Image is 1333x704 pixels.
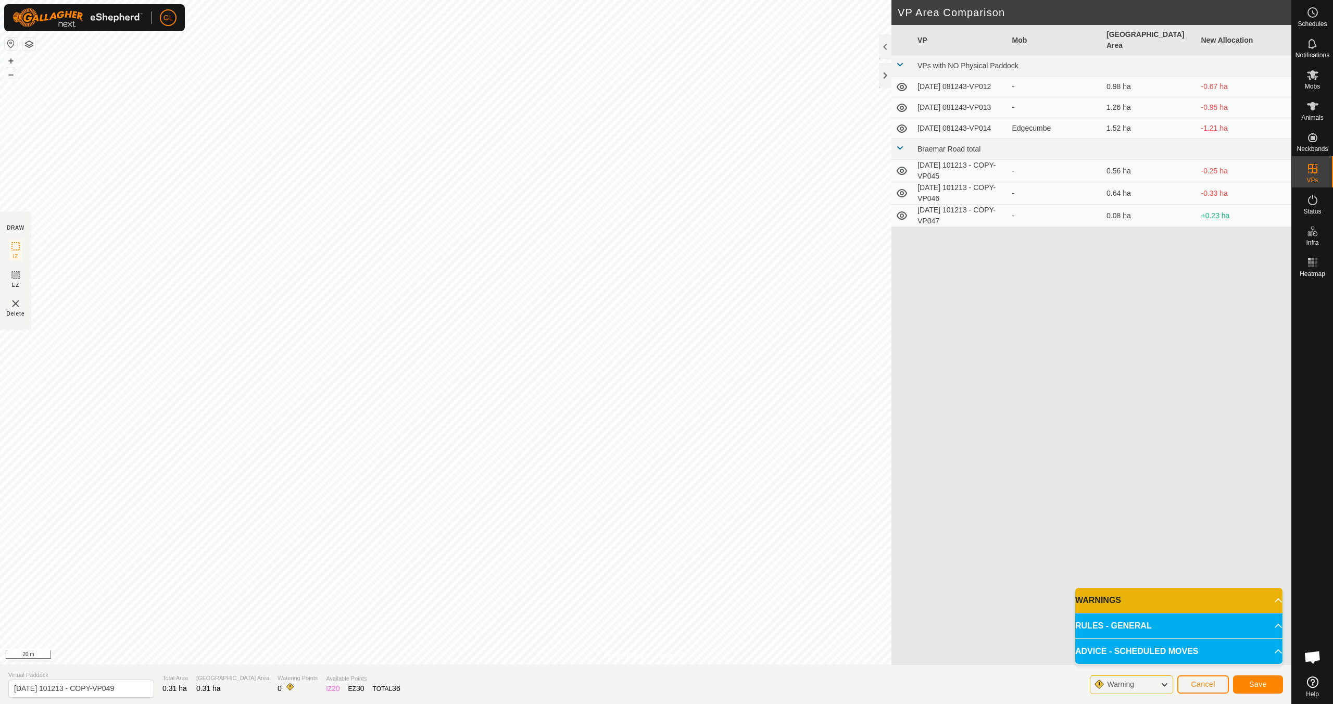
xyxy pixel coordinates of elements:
td: 1.26 ha [1102,97,1197,118]
td: -0.33 ha [1197,182,1292,205]
span: Watering Points [278,674,318,683]
td: [DATE] 081243-VP012 [913,77,1008,97]
td: +0.23 ha [1197,205,1292,227]
p-accordion-header: RULES - GENERAL [1075,613,1282,638]
div: - [1012,166,1099,177]
button: Save [1233,675,1283,694]
span: WARNINGS [1075,594,1121,607]
span: Notifications [1296,52,1329,58]
th: Mob [1008,25,1103,56]
span: Infra [1306,240,1318,246]
th: New Allocation [1197,25,1292,56]
td: -1.21 ha [1197,118,1292,139]
button: + [5,55,17,67]
a: Help [1292,672,1333,701]
img: Gallagher Logo [12,8,143,27]
span: Heatmap [1300,271,1325,277]
span: [GEOGRAPHIC_DATA] Area [196,674,269,683]
span: VPs [1306,177,1318,183]
span: RULES - GENERAL [1075,620,1152,632]
span: EZ [12,281,20,289]
div: DRAW [7,224,24,232]
span: Virtual Paddock [8,671,154,680]
th: VP [913,25,1008,56]
span: 0.31 ha [162,684,187,693]
div: IZ [326,683,339,694]
span: 0.31 ha [196,684,221,693]
span: GL [164,12,173,23]
td: 0.56 ha [1102,160,1197,182]
span: 0 [278,684,282,693]
td: [DATE] 101213 - COPY-VP045 [913,160,1008,182]
span: Available Points [326,674,400,683]
h2: VP Area Comparison [898,6,1291,19]
span: 30 [356,684,364,693]
span: 20 [332,684,340,693]
td: [DATE] 081243-VP013 [913,97,1008,118]
button: Reset Map [5,37,17,50]
span: Cancel [1191,680,1215,688]
div: Edgecumbe [1012,123,1099,134]
span: Warning [1107,680,1134,688]
td: 0.98 ha [1102,77,1197,97]
span: IZ [13,253,19,260]
td: [DATE] 101213 - COPY-VP047 [913,205,1008,227]
span: Status [1303,208,1321,215]
td: 1.52 ha [1102,118,1197,139]
span: Help [1306,691,1319,697]
td: -0.95 ha [1197,97,1292,118]
img: VP [9,297,22,310]
a: Privacy Policy [605,651,644,660]
a: Contact Us [656,651,687,660]
span: 36 [392,684,400,693]
span: Braemar Road total [917,145,980,153]
div: EZ [348,683,364,694]
span: ADVICE - SCHEDULED MOVES [1075,645,1198,658]
span: Neckbands [1297,146,1328,152]
span: Schedules [1298,21,1327,27]
td: [DATE] 081243-VP014 [913,118,1008,139]
div: Open chat [1297,642,1328,673]
div: - [1012,188,1099,199]
th: [GEOGRAPHIC_DATA] Area [1102,25,1197,56]
div: - [1012,102,1099,113]
button: – [5,68,17,81]
span: VPs with NO Physical Paddock [917,61,1018,70]
span: Delete [7,310,25,318]
div: TOTAL [373,683,400,694]
span: Mobs [1305,83,1320,90]
td: [DATE] 101213 - COPY-VP046 [913,182,1008,205]
td: 0.64 ha [1102,182,1197,205]
td: 0.08 ha [1102,205,1197,227]
div: - [1012,81,1099,92]
button: Map Layers [23,38,35,51]
button: Cancel [1177,675,1229,694]
td: -0.25 ha [1197,160,1292,182]
span: Save [1249,680,1267,688]
td: -0.67 ha [1197,77,1292,97]
p-accordion-header: ADVICE - SCHEDULED MOVES [1075,639,1282,664]
span: Total Area [162,674,188,683]
span: Animals [1301,115,1324,121]
div: - [1012,210,1099,221]
p-accordion-header: WARNINGS [1075,588,1282,613]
